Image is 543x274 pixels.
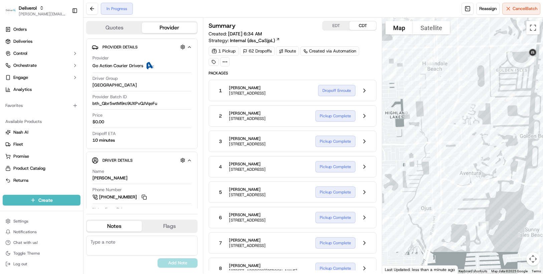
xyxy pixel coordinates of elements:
[5,6,16,15] img: Deliverol
[92,55,109,61] span: Provider
[229,91,266,96] span: [STREET_ADDRESS]
[54,147,110,159] a: 💻API Documentation
[229,187,266,192] span: [PERSON_NAME]
[92,137,115,143] div: 10 minutes
[513,6,537,12] span: Cancel Batch
[3,249,80,258] button: Toggle Theme
[92,187,122,193] span: Phone Number
[209,30,262,37] span: Created:
[13,261,27,267] span: Log out
[63,149,107,156] span: API Documentation
[13,50,27,56] span: Control
[13,165,45,171] span: Product Catalog
[3,238,80,247] button: Chat with us!
[3,139,80,150] button: Fleet
[3,36,80,47] a: Deliveries
[3,48,80,59] button: Control
[113,66,121,74] button: Start new chat
[3,3,69,19] button: DeliverolDeliverol[PERSON_NAME][EMAIL_ADDRESS][PERSON_NAME][DOMAIN_NAME]
[92,193,148,201] a: [PHONE_NUMBER]
[13,26,27,32] span: Orders
[229,85,266,91] span: [PERSON_NAME]
[219,87,222,94] span: 1
[87,22,142,33] button: Quotes
[17,43,120,50] input: Got a question? Start typing here...
[92,63,143,69] span: Go Action Courier Drivers
[219,163,222,170] span: 4
[229,136,266,141] span: [PERSON_NAME]
[21,122,54,127] span: [PERSON_NAME]
[13,75,28,81] span: Engage
[99,194,137,200] span: [PHONE_NUMBER]
[229,218,266,223] span: [STREET_ADDRESS]
[66,166,81,171] span: Pylon
[13,219,28,224] span: Settings
[92,175,127,181] div: [PERSON_NAME]
[13,141,23,147] span: Fleet
[229,116,266,121] span: [STREET_ADDRESS]
[229,167,266,172] span: [STREET_ADDRESS]
[229,268,297,274] span: [STREET_ADDRESS][PERSON_NAME]
[4,147,54,159] a: 📗Knowledge Base
[146,62,154,70] img: ActionCourier.png
[349,21,376,30] button: CDT
[47,165,81,171] a: Powered byPylon
[459,269,487,274] button: Keyboard shortcuts
[3,60,80,71] button: Orchestrate
[13,149,51,156] span: Knowledge Base
[3,195,80,205] button: Create
[525,54,539,68] div: 30
[7,27,121,37] p: Welcome 👋
[13,87,32,93] span: Analytics
[7,7,20,20] img: Nash
[323,21,349,30] button: EDT
[19,11,66,17] button: [PERSON_NAME][EMAIL_ADDRESS][PERSON_NAME][DOMAIN_NAME]
[55,122,58,127] span: •
[209,23,236,29] h3: Summary
[219,189,222,195] span: 5
[229,212,266,218] span: [PERSON_NAME]
[5,165,78,171] a: Product Catalog
[476,3,500,15] button: Reassign
[526,21,540,34] button: Toggle fullscreen view
[7,115,17,126] img: Grace Nketiah
[13,38,32,44] span: Deliveries
[384,265,406,274] img: Google
[5,177,78,183] a: Returns
[92,101,157,107] span: bth_Qbr5wtM9rc9UXPvQJVqeFu
[7,97,17,108] img: Charles Folsom
[5,153,78,159] a: Promise
[229,243,266,248] span: [STREET_ADDRESS]
[300,46,359,56] a: Created via Automation
[229,263,297,268] span: [PERSON_NAME]
[38,197,53,203] span: Create
[229,141,266,147] span: [STREET_ADDRESS]
[13,251,40,256] span: Toggle Theme
[229,238,266,243] span: [PERSON_NAME]
[385,68,399,83] div: 27
[230,37,280,44] a: Internal (dss_CaSjpL)
[276,46,299,56] div: Route
[230,37,275,44] span: Internal (dss_CaSjpL)
[3,217,80,226] button: Settings
[229,161,266,167] span: [PERSON_NAME]
[384,265,406,274] a: Open this area in Google Maps (opens a new window)
[92,207,128,213] span: Notes From Driver
[229,192,266,197] span: [STREET_ADDRESS]
[55,104,58,109] span: •
[92,131,116,137] span: Dropoff ETA
[219,265,222,272] span: 8
[378,214,392,228] div: 37
[56,150,62,155] div: 💻
[19,5,37,11] span: Deliverol
[92,41,192,52] button: Provider Details
[532,269,541,273] a: Terms (opens in new tab)
[219,214,222,221] span: 6
[504,90,518,104] div: 29
[3,175,80,186] button: Returns
[477,219,491,233] div: 34
[7,64,19,76] img: 1736555255976-a54dd68f-1ca7-489b-9aae-adbdc363a1c4
[3,151,80,162] button: Promise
